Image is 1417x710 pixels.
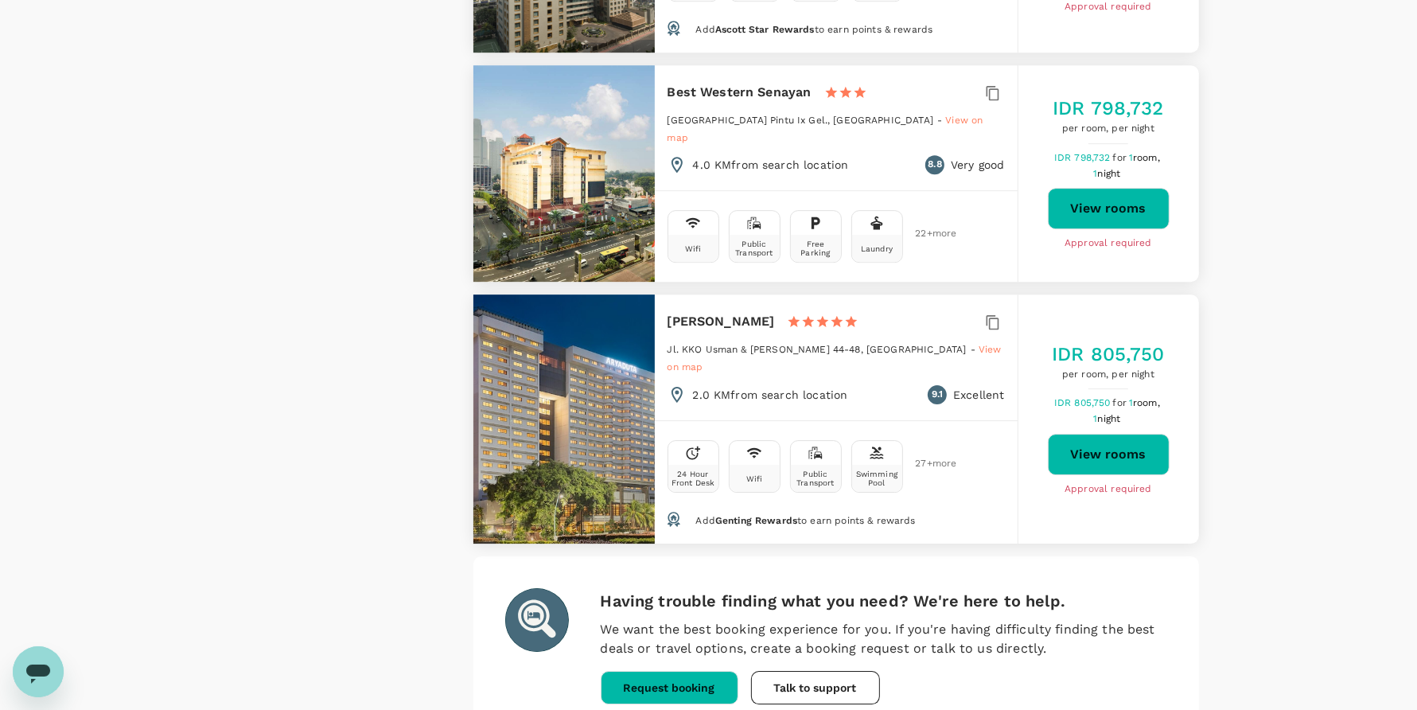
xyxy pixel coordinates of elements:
[1048,188,1170,229] button: View rooms
[794,470,838,487] div: Public Transport
[1053,96,1164,121] h5: IDR 798,732
[1054,397,1113,408] span: IDR 805,750
[601,620,1167,658] p: We want the best booking experience for you. If you're having difficulty finding the best deals o...
[1052,341,1165,367] h5: IDR 805,750
[685,244,702,253] div: Wifi
[1054,152,1113,163] span: IDR 798,732
[1052,367,1165,383] span: per room, per night
[794,240,838,257] div: Free Parking
[1129,397,1162,408] span: 1
[1133,152,1160,163] span: room,
[928,157,941,173] span: 8.8
[937,115,945,126] span: -
[1065,482,1152,497] span: Approval required
[932,387,943,403] span: 9.1
[746,474,763,483] div: Wifi
[1098,413,1121,424] span: night
[1065,236,1152,252] span: Approval required
[1094,168,1123,179] span: 1
[951,157,1004,173] p: Very good
[1094,413,1123,424] span: 1
[715,24,815,35] span: Ascott Star Rewards
[668,115,934,126] span: [GEOGRAPHIC_DATA] Pintu Ix Gel., [GEOGRAPHIC_DATA]
[13,646,64,697] iframe: Button to launch messaging window
[668,344,967,355] span: Jl. KKO Usman & [PERSON_NAME] 44-48, [GEOGRAPHIC_DATA]
[695,24,932,35] span: Add to earn points & rewards
[971,344,979,355] span: -
[672,470,715,487] div: 24 Hour Front Desk
[855,470,899,487] div: Swimming Pool
[751,671,880,704] button: Talk to support
[1133,397,1160,408] span: room,
[668,113,983,143] a: View on map
[1113,397,1129,408] span: for
[1098,168,1121,179] span: night
[916,228,940,239] span: 22 + more
[861,244,893,253] div: Laundry
[715,515,797,526] span: Genting Rewards
[601,671,738,704] button: Request booking
[916,458,940,469] span: 27 + more
[693,157,849,173] p: 4.0 KM from search location
[601,588,1167,614] h6: Having trouble finding what you need? We're here to help.
[953,387,1004,403] p: Excellent
[1129,152,1162,163] span: 1
[695,515,915,526] span: Add to earn points & rewards
[1053,121,1164,137] span: per room, per night
[668,81,812,103] h6: Best Western Senayan
[668,115,983,143] span: View on map
[1048,434,1170,475] button: View rooms
[733,240,777,257] div: Public Transport
[693,387,848,403] p: 2.0 KM from search location
[668,310,775,333] h6: [PERSON_NAME]
[1113,152,1129,163] span: for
